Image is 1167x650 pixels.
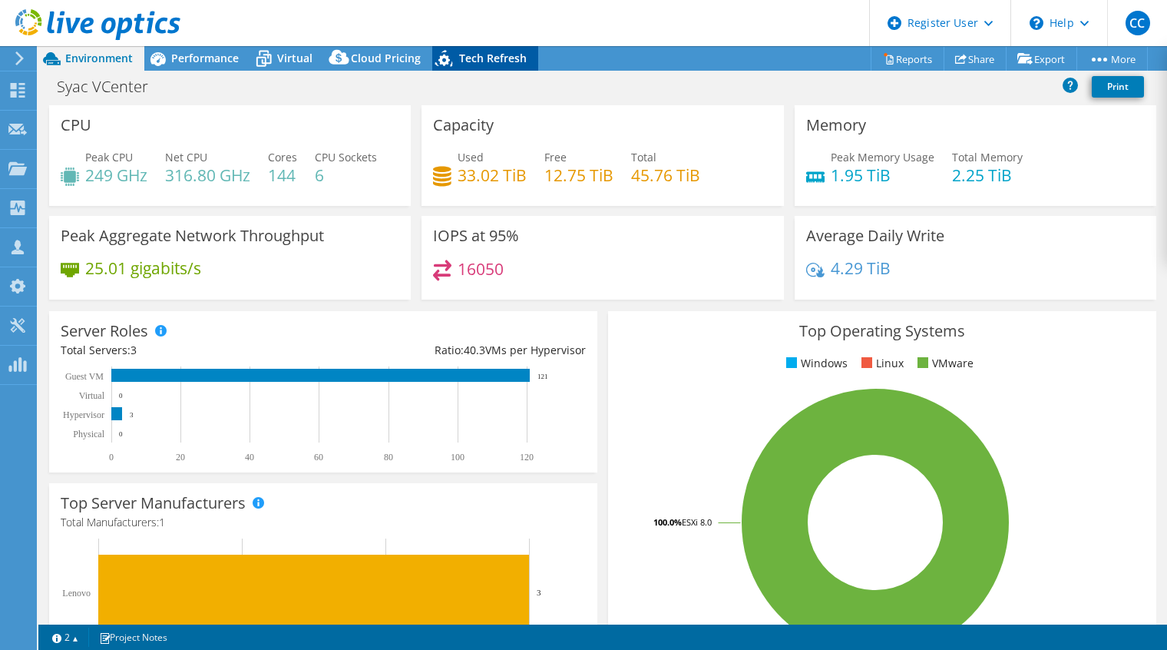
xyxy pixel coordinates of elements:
li: Linux [858,355,904,372]
span: Tech Refresh [459,51,527,65]
span: Free [544,150,567,164]
h3: Average Daily Write [806,227,944,244]
text: 40 [245,452,254,463]
text: 3 [130,411,134,419]
li: VMware [914,355,974,372]
h4: 249 GHz [85,167,147,184]
h4: 45.76 TiB [631,167,700,184]
h3: CPU [61,117,91,134]
h4: 4.29 TiB [831,260,891,277]
h3: Server Roles [61,323,148,340]
h4: 2.25 TiB [952,167,1023,184]
span: 1 [159,515,165,529]
span: Total Memory [952,150,1023,164]
h3: Peak Aggregate Network Throughput [61,227,324,244]
span: Peak CPU [85,150,133,164]
h4: 316.80 GHz [165,167,250,184]
span: 40.3 [464,343,485,357]
text: Hypervisor [63,410,104,420]
span: CC [1126,11,1150,35]
text: 100 [451,452,464,463]
tspan: ESXi 8.0 [682,516,712,528]
h4: 25.01 gigabits/s [85,260,201,277]
span: Peak Memory Usage [831,150,934,164]
div: Total Servers: [61,342,323,359]
h3: Top Server Manufacturers [61,495,246,512]
span: Environment [65,51,133,65]
span: Performance [171,51,239,65]
span: Virtual [277,51,312,65]
svg: \n [1030,16,1043,30]
h3: Top Operating Systems [620,323,1145,340]
li: Windows [782,355,848,372]
span: 3 [131,343,137,357]
a: 2 [41,628,89,647]
h4: 6 [315,167,377,184]
h4: 1.95 TiB [831,167,934,184]
a: Reports [871,47,944,71]
text: Virtual [79,390,105,401]
text: Guest VM [65,371,104,382]
text: 60 [314,452,323,463]
h4: Total Manufacturers: [61,514,586,531]
a: Share [944,47,1007,71]
span: Used [458,150,484,164]
text: 0 [119,392,123,400]
a: Export [1006,47,1077,71]
text: 0 [119,430,123,438]
span: Cores [268,150,297,164]
text: Lenovo [62,588,91,599]
h4: 144 [268,167,297,184]
h4: 33.02 TiB [458,167,527,184]
h3: Capacity [433,117,494,134]
h4: 12.75 TiB [544,167,613,184]
text: Physical [73,429,104,439]
a: Print [1092,76,1144,98]
h4: 16050 [458,260,504,277]
text: 3 [537,588,541,597]
div: Ratio: VMs per Hypervisor [323,342,586,359]
text: 120 [520,452,534,463]
span: Total [631,150,656,164]
span: CPU Sockets [315,150,377,164]
a: Project Notes [88,628,178,647]
text: 121 [537,373,548,380]
span: Net CPU [165,150,207,164]
tspan: 100.0% [653,516,682,528]
h3: IOPS at 95% [433,227,519,244]
h1: Syac VCenter [50,78,172,95]
h3: Memory [806,117,866,134]
a: More [1076,47,1148,71]
text: 80 [384,452,393,463]
span: Cloud Pricing [351,51,421,65]
text: 0 [109,452,114,463]
text: 20 [176,452,185,463]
